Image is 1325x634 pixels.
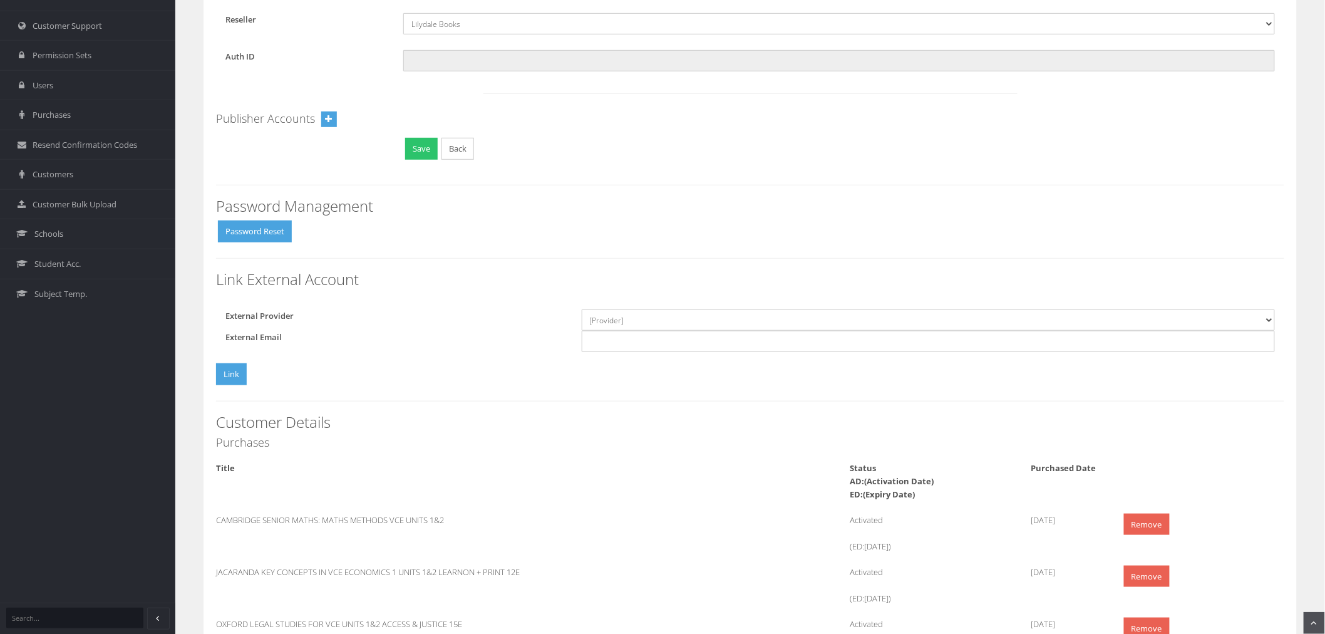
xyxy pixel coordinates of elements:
a: Remove [1124,514,1170,536]
span: Customer Support [33,20,102,32]
a: Remove [1124,566,1170,588]
h4: Publisher Accounts [216,113,315,125]
a: Back [441,138,474,160]
span: Subject Temp. [34,288,87,300]
div: Purchased Date [1022,462,1113,475]
input: Search... [6,608,143,628]
div: JACARANDA KEY CONCEPTS IN VCE ECONOMICS 1 UNITS 1&2 LEARNON + PRINT 12E [207,566,659,579]
h4: Purchases [216,437,1284,449]
div: [DATE] [1022,514,1113,527]
div: OXFORD LEGAL STUDIES FOR VCE UNITS 1&2 ACCESS & JUSTICE 15E [207,618,659,631]
label: Reseller [216,13,394,26]
span: Permission Sets [33,49,91,61]
button: Save [405,138,438,160]
div: Title [207,462,659,475]
div: Activated (ED:[DATE]) [841,566,1022,605]
div: Status AD:(Activation Date) ED:(Expiry Date) [841,462,1022,501]
span: Users [33,80,53,91]
span: Student Acc. [34,258,81,270]
span: Customers [33,169,73,180]
div: [DATE] [1022,566,1113,579]
label: External Email [216,331,572,344]
div: CAMBRIDGE SENIOR MATHS: MATHS METHODS VCE UNITS 1&2 [207,514,659,527]
h3: Password Management [216,198,1284,214]
label: Auth ID [216,50,394,63]
span: Purchases [33,109,71,121]
h3: Link External Account [216,271,1284,288]
span: Customer Bulk Upload [33,199,116,210]
div: Activated (ED:[DATE]) [841,514,1022,553]
span: Schools [34,228,63,240]
div: [DATE] [1022,618,1113,631]
button: Link [216,363,247,385]
h3: Customer Details [216,414,1284,430]
label: External Provider [216,309,572,323]
button: Password Reset [218,221,292,242]
span: Resend Confirmation Codes [33,139,137,151]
